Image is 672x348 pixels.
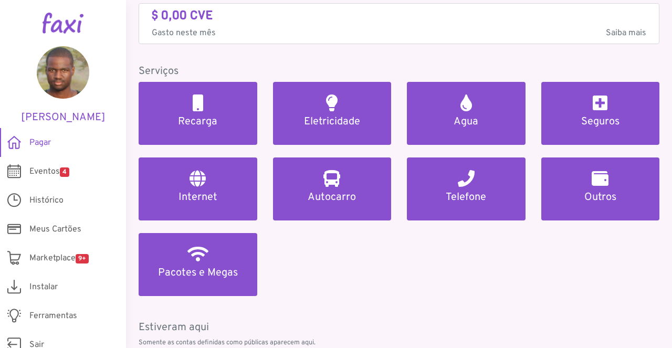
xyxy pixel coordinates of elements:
a: Agua [407,82,526,145]
h5: Agua [419,115,513,128]
p: Somente as contas definidas como públicas aparecem aqui. [139,338,659,348]
h5: Telefone [419,191,513,204]
h5: Serviços [139,65,659,78]
span: Eventos [29,165,69,178]
h5: Estiveram aqui [139,321,659,334]
a: Seguros [541,82,660,145]
span: Instalar [29,281,58,293]
a: Pacotes e Megas [139,233,257,296]
a: Telefone [407,157,526,220]
a: Outros [541,157,660,220]
span: Histórico [29,194,64,207]
h5: Recarga [151,115,245,128]
a: [PERSON_NAME] [16,46,110,124]
h5: [PERSON_NAME] [16,111,110,124]
h5: Pacotes e Megas [151,267,245,279]
span: Pagar [29,136,51,149]
span: Ferramentas [29,310,77,322]
a: $ 0,00 CVE Gasto neste mêsSaiba mais [152,8,646,40]
span: 4 [60,167,69,177]
a: Internet [139,157,257,220]
span: Meus Cartões [29,223,81,236]
h5: Internet [151,191,245,204]
span: Marketplace [29,252,89,265]
a: Recarga [139,82,257,145]
p: Gasto neste mês [152,27,646,39]
span: Saiba mais [606,27,646,39]
h5: Autocarro [286,191,379,204]
h5: Outros [554,191,647,204]
h5: Eletricidade [286,115,379,128]
h5: Seguros [554,115,647,128]
a: Autocarro [273,157,392,220]
a: Eletricidade [273,82,392,145]
span: 9+ [76,254,89,263]
h4: $ 0,00 CVE [152,8,646,23]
